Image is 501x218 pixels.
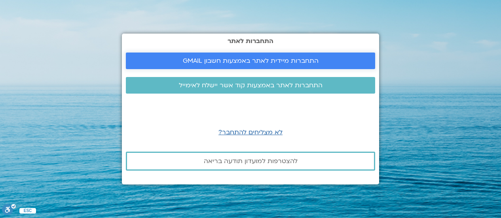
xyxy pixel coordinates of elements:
[126,152,375,171] a: להצטרפות למועדון תודעה בריאה
[126,77,375,94] a: התחברות לאתר באמצעות קוד אשר יישלח לאימייל
[204,158,298,165] span: להצטרפות למועדון תודעה בריאה
[126,53,375,69] a: התחברות מיידית לאתר באמצעות חשבון GMAIL
[179,82,323,89] span: התחברות לאתר באמצעות קוד אשר יישלח לאימייל
[126,38,375,45] h2: התחברות לאתר
[183,57,319,64] span: התחברות מיידית לאתר באמצעות חשבון GMAIL
[218,128,283,137] a: לא מצליחים להתחבר?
